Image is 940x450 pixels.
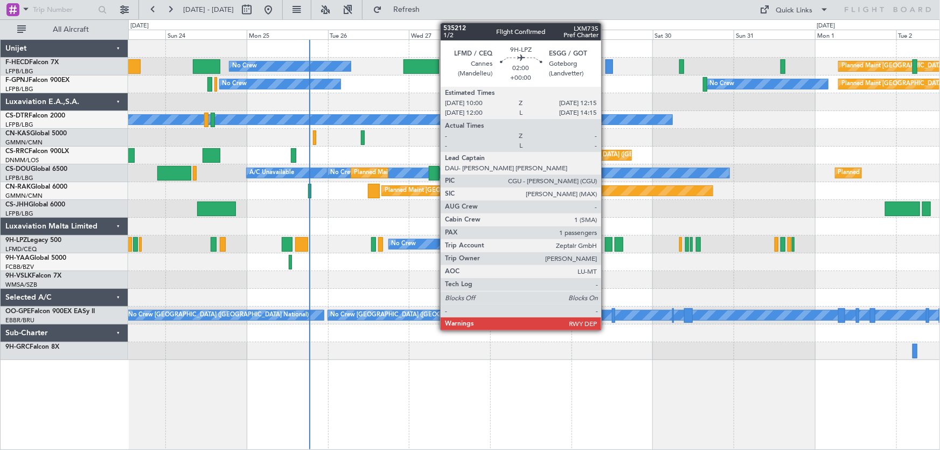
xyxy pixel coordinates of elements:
span: CS-RRC [5,148,29,155]
a: 9H-YAAGlobal 5000 [5,255,66,261]
a: CS-DOUGlobal 6500 [5,166,67,172]
a: LFMD/CEQ [5,245,37,253]
span: 9H-GRC [5,344,30,350]
div: Mon 1 [815,30,896,39]
span: CS-JHH [5,202,29,208]
a: CS-JHHGlobal 6000 [5,202,65,208]
a: DNMM/LOS [5,156,39,164]
a: LFPB/LBG [5,85,33,93]
span: F-HECD [5,59,29,66]
div: No Crew [392,236,416,252]
div: Sun 24 [165,30,247,39]
div: No Crew [331,165,356,181]
a: CN-RAKGlobal 6000 [5,184,67,190]
div: Planned Maint [GEOGRAPHIC_DATA] ([GEOGRAPHIC_DATA]) [517,147,686,163]
div: No Crew [GEOGRAPHIC_DATA] ([GEOGRAPHIC_DATA] National) [128,307,309,323]
span: OO-GPE [5,308,31,315]
a: CN-KASGlobal 5000 [5,130,67,137]
a: OO-GPEFalcon 900EX EASy II [5,308,95,315]
div: Planned Maint [GEOGRAPHIC_DATA] ([GEOGRAPHIC_DATA]) [385,183,554,199]
button: All Aircraft [12,21,117,38]
div: Sat 30 [653,30,734,39]
div: Mon 25 [247,30,328,39]
div: No Crew [222,76,247,92]
input: Trip Number [33,2,95,18]
a: F-GPNJFalcon 900EX [5,77,69,84]
button: Refresh [368,1,433,18]
div: Tue 26 [328,30,409,39]
span: [DATE] - [DATE] [183,5,234,15]
div: Fri 29 [572,30,653,39]
a: LFPB/LBG [5,121,33,129]
a: FCBB/BZV [5,263,34,271]
div: [DATE] [817,22,835,31]
span: 9H-VSLK [5,273,32,279]
a: CS-DTRFalcon 2000 [5,113,65,119]
span: 9H-YAA [5,255,30,261]
a: GMMN/CMN [5,192,43,200]
div: Quick Links [776,5,813,16]
div: No Crew [709,76,734,92]
span: Refresh [384,6,429,13]
a: GMMN/CMN [5,139,43,147]
a: WMSA/SZB [5,281,37,289]
div: Sun 31 [734,30,815,39]
span: F-GPNJ [5,77,29,84]
div: A/C Unavailable [249,165,294,181]
div: Wed 27 [409,30,490,39]
a: EBBR/BRU [5,316,34,324]
a: LFPB/LBG [5,174,33,182]
a: 9H-LPZLegacy 500 [5,237,61,244]
div: Planned Maint [GEOGRAPHIC_DATA] ([GEOGRAPHIC_DATA]) [354,165,524,181]
a: 9H-VSLKFalcon 7X [5,273,61,279]
span: All Aircraft [28,26,114,33]
span: CS-DOU [5,166,31,172]
a: F-HECDFalcon 7X [5,59,59,66]
a: LFPB/LBG [5,210,33,218]
span: 9H-LPZ [5,237,27,244]
div: No Crew [232,58,257,74]
div: No Crew [GEOGRAPHIC_DATA] ([GEOGRAPHIC_DATA] National) [331,307,511,323]
span: CN-KAS [5,130,30,137]
a: LFPB/LBG [5,67,33,75]
a: CS-RRCFalcon 900LX [5,148,69,155]
a: 9H-GRCFalcon 8X [5,344,59,350]
span: CN-RAK [5,184,31,190]
div: Thu 28 [490,30,572,39]
button: Quick Links [755,1,834,18]
div: [DATE] [130,22,149,31]
span: CS-DTR [5,113,29,119]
